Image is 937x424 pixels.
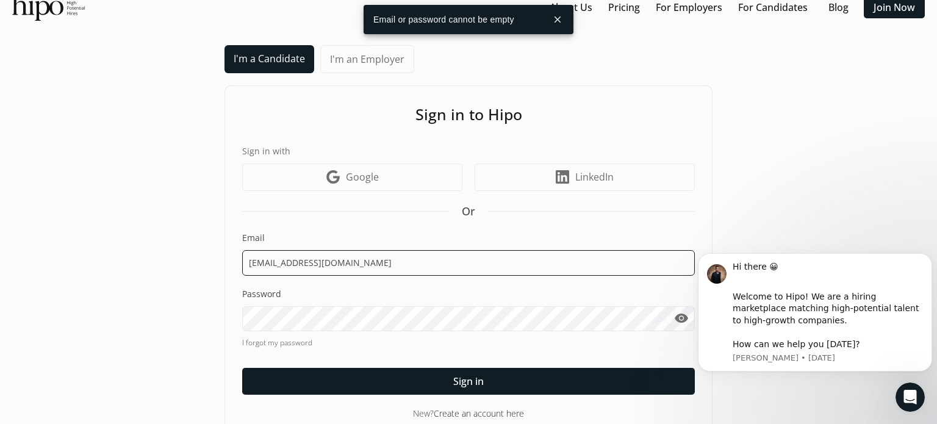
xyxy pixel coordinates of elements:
span: Or [462,203,475,220]
h1: Sign in to Hipo [242,103,695,126]
button: close [547,9,569,31]
a: I'm an Employer [320,45,414,73]
label: Password [242,288,695,300]
a: Google [242,163,462,191]
a: LinkedIn [475,163,695,191]
span: visibility [674,311,689,326]
a: I'm a Candidate [224,45,314,73]
button: visibility [667,306,695,331]
label: Sign in with [242,145,695,157]
span: LinkedIn [575,170,614,184]
a: I forgot my password [242,337,695,348]
label: Email [242,232,695,244]
span: Sign in [453,374,484,389]
span: Google [346,170,379,184]
button: Sign in [242,368,695,395]
a: Create an account here [434,408,524,419]
div: New? [242,407,695,420]
iframe: Intercom notifications message [693,235,937,391]
iframe: Intercom live chat [896,383,925,412]
div: Email or password cannot be empty [364,5,547,34]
